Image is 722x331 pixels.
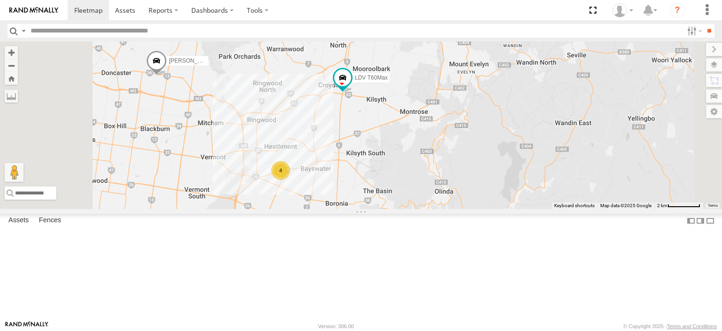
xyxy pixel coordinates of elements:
button: Zoom out [5,59,18,72]
a: Terms (opens in new tab) [708,203,718,207]
span: Map data ©2025 Google [600,203,651,208]
label: Search Query [20,24,27,38]
button: Zoom Home [5,72,18,85]
a: Visit our Website [5,322,48,331]
button: Zoom in [5,46,18,59]
label: Dock Summary Table to the Left [686,214,696,227]
label: Measure [5,89,18,103]
button: Drag Pegman onto the map to open Street View [5,163,24,182]
label: Dock Summary Table to the Right [696,214,705,227]
label: Hide Summary Table [706,214,715,227]
div: Shaun Desmond [609,3,636,17]
label: Assets [4,214,33,227]
a: Terms and Conditions [667,323,717,329]
button: Keyboard shortcuts [554,202,595,209]
i: ? [670,3,685,18]
div: © Copyright 2025 - [623,323,717,329]
div: 4 [271,161,290,180]
span: LDV T60Max [355,74,388,81]
img: rand-logo.svg [9,7,58,14]
span: 2 km [657,203,667,208]
label: Fences [34,214,66,227]
label: Search Filter Options [683,24,704,38]
div: Version: 306.00 [318,323,354,329]
label: Map Settings [706,105,722,118]
span: [PERSON_NAME] [169,57,215,64]
button: Map Scale: 2 km per 66 pixels [654,202,703,209]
